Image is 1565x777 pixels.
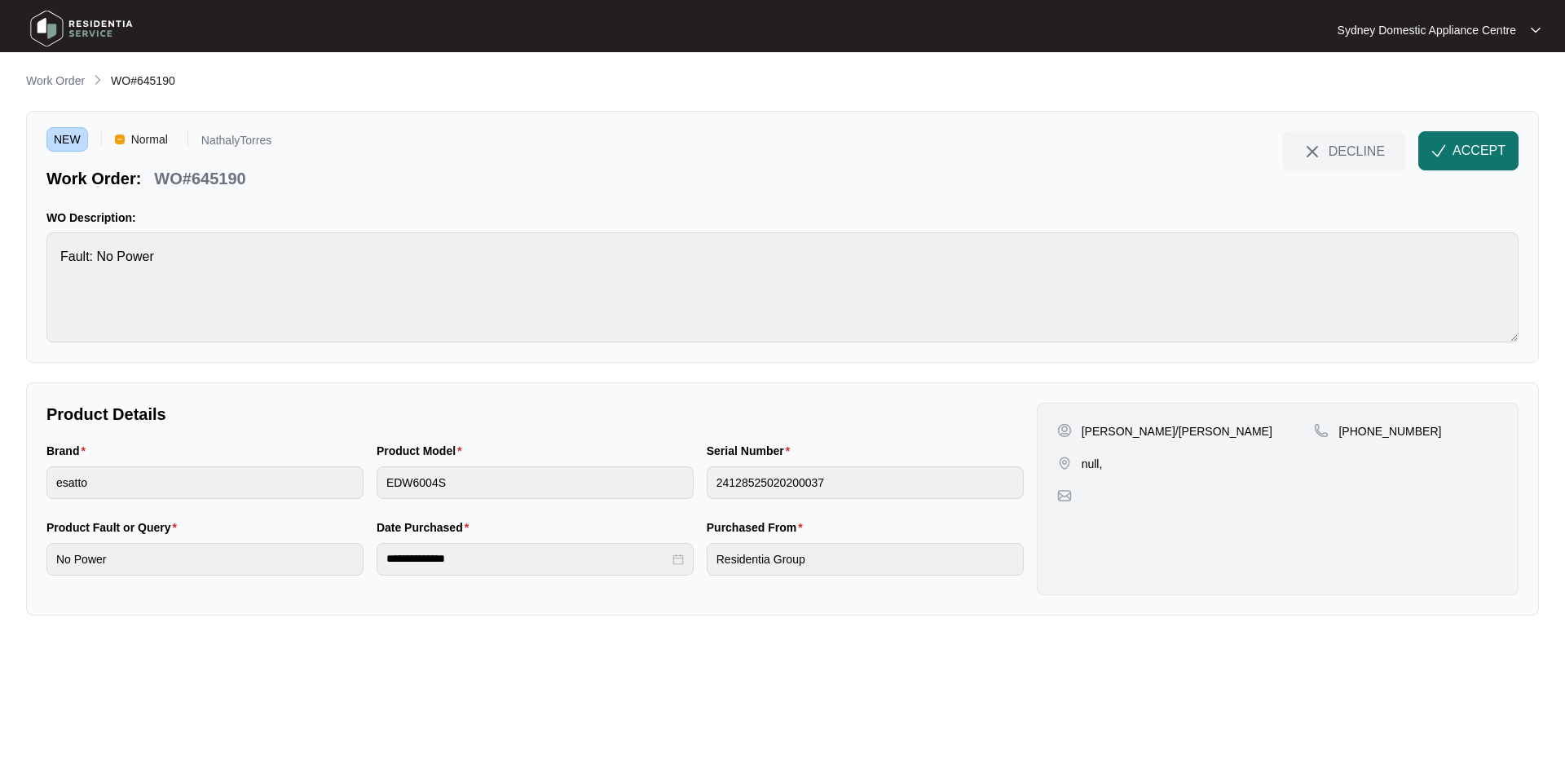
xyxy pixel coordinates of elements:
img: close-Icon [1303,142,1322,161]
label: Purchased From [707,519,809,536]
span: DECLINE [1329,142,1385,160]
p: Product Details [46,403,1024,426]
p: [PHONE_NUMBER] [1338,423,1441,439]
img: map-pin [1057,456,1072,470]
input: Product Fault or Query [46,543,364,576]
img: map-pin [1314,423,1329,438]
span: WO#645190 [111,74,175,87]
textarea: Fault: No Power [46,232,1519,342]
label: Product Fault or Query [46,519,183,536]
input: Brand [46,466,364,499]
input: Date Purchased [386,550,669,567]
a: Work Order [23,73,88,91]
input: Product Model [377,466,694,499]
p: Sydney Domestic Appliance Centre [1338,22,1516,38]
img: residentia service logo [24,4,139,53]
p: WO#645190 [154,167,245,190]
img: check-Icon [1431,143,1446,158]
p: Work Order [26,73,85,89]
img: Vercel Logo [115,135,125,144]
button: check-IconACCEPT [1418,131,1519,170]
p: null, [1082,456,1103,472]
label: Serial Number [707,443,796,459]
label: Product Model [377,443,469,459]
span: ACCEPT [1453,141,1505,161]
p: NathalyTorres [201,135,271,152]
span: NEW [46,127,88,152]
img: user-pin [1057,423,1072,438]
p: WO Description: [46,210,1519,226]
label: Date Purchased [377,519,475,536]
img: map-pin [1057,488,1072,503]
span: Normal [125,127,174,152]
p: [PERSON_NAME]/[PERSON_NAME] [1082,423,1272,439]
img: dropdown arrow [1531,26,1541,34]
p: Work Order: [46,167,141,190]
img: chevron-right [91,73,104,86]
label: Brand [46,443,92,459]
input: Serial Number [707,466,1024,499]
button: close-IconDECLINE [1282,131,1405,170]
input: Purchased From [707,543,1024,576]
